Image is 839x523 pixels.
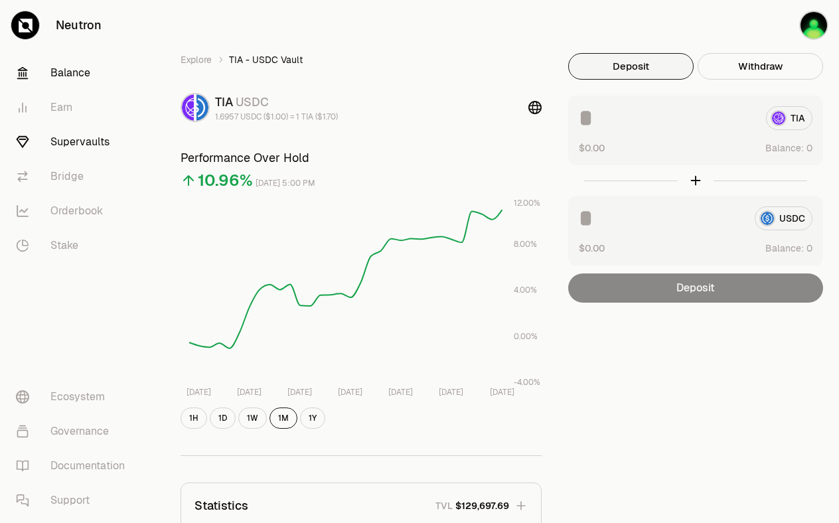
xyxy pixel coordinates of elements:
[181,53,542,66] nav: breadcrumb
[269,408,297,429] button: 1M
[5,449,143,483] a: Documentation
[514,377,540,388] tspan: -4.00%
[181,408,207,429] button: 1H
[435,499,453,512] p: TVL
[5,90,143,125] a: Earn
[181,53,212,66] a: Explore
[229,53,303,66] span: TIA - USDC Vault
[514,331,538,342] tspan: 0.00%
[5,483,143,518] a: Support
[5,228,143,263] a: Stake
[196,94,208,121] img: USDC Logo
[238,408,267,429] button: 1W
[799,11,828,40] img: Blue Ledger
[568,53,694,80] button: Deposit
[5,380,143,414] a: Ecosystem
[182,94,194,121] img: TIA Logo
[5,414,143,449] a: Governance
[765,242,804,255] span: Balance:
[579,141,605,155] button: $0.00
[287,387,312,398] tspan: [DATE]
[579,241,605,255] button: $0.00
[5,125,143,159] a: Supervaults
[5,159,143,194] a: Bridge
[210,408,236,429] button: 1D
[198,170,253,191] div: 10.96%
[237,387,262,398] tspan: [DATE]
[194,496,248,515] p: Statistics
[439,387,463,398] tspan: [DATE]
[765,141,804,155] span: Balance:
[514,239,537,250] tspan: 8.00%
[187,387,211,398] tspan: [DATE]
[5,194,143,228] a: Orderbook
[236,94,269,110] span: USDC
[300,408,325,429] button: 1Y
[5,56,143,90] a: Balance
[256,176,315,191] div: [DATE] 5:00 PM
[215,112,338,122] div: 1.6957 USDC ($1.00) = 1 TIA ($1.70)
[490,387,514,398] tspan: [DATE]
[181,149,542,167] h3: Performance Over Hold
[514,285,537,295] tspan: 4.00%
[514,198,540,208] tspan: 12.00%
[338,387,362,398] tspan: [DATE]
[388,387,413,398] tspan: [DATE]
[698,53,823,80] button: Withdraw
[215,93,338,112] div: TIA
[455,499,509,512] span: $129,697.69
